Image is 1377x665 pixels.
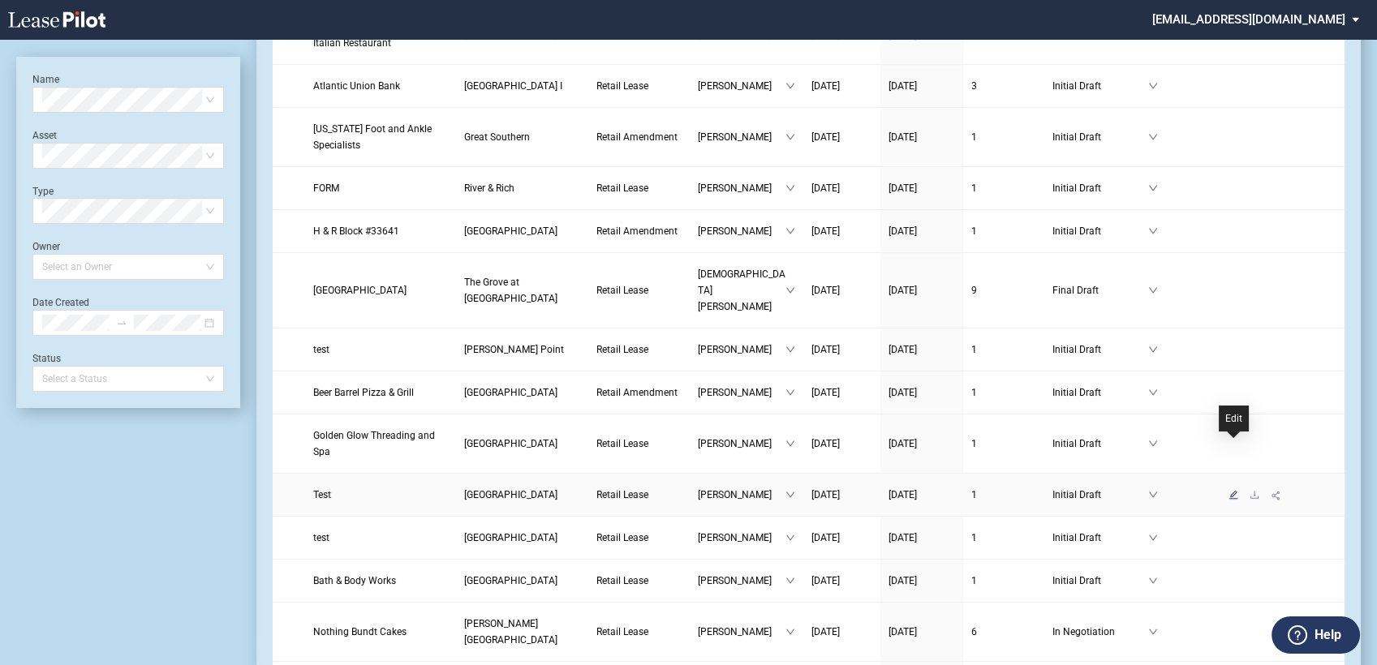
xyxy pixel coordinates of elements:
span: [DATE] [889,489,917,500]
span: [DATE] [811,489,840,500]
a: [DATE] [811,487,872,503]
span: Retail Lease [596,285,648,296]
a: 6 [971,624,1036,640]
a: 3 [971,78,1036,94]
a: [DATE] [889,282,955,298]
span: down [785,226,795,236]
span: [PERSON_NAME] [698,341,785,358]
label: Asset [32,130,57,141]
span: down [1148,345,1158,354]
span: Ohio Foot and Ankle Specialists [313,123,432,151]
span: test [313,344,329,355]
span: [DEMOGRAPHIC_DATA][PERSON_NAME] [698,266,785,315]
a: [DATE] [889,78,955,94]
span: Stone Creek Village [464,438,557,449]
a: Nothing Bundt Cakes [313,624,448,640]
a: [DATE] [811,282,872,298]
span: down [1148,285,1158,295]
span: 1 [971,225,977,237]
a: Golden Glow Threading and Spa [313,427,448,460]
span: down [1148,627,1158,637]
a: 1 [971,223,1036,239]
a: Bath & Body Works [313,573,448,589]
a: [DATE] [811,180,872,196]
a: 1 [971,573,1036,589]
a: [DATE] [811,624,872,640]
span: [DATE] [889,285,917,296]
span: [DATE] [889,131,917,143]
a: FORM [313,180,448,196]
a: [PERSON_NAME] Point [464,341,580,358]
a: 1 [971,435,1036,452]
span: Cross Creek [464,575,557,586]
span: Pickerington Square [464,489,557,500]
span: down [1148,388,1158,397]
span: 6 [971,626,977,637]
span: down [785,183,795,193]
span: Initial Draft [1052,435,1148,452]
span: Initial Draft [1052,384,1148,401]
a: [DATE] [889,180,955,196]
span: down [785,490,795,500]
a: [GEOGRAPHIC_DATA] [464,487,580,503]
span: [DATE] [811,285,840,296]
a: 1 [971,530,1036,546]
span: [PERSON_NAME] [698,223,785,239]
span: Initial Draft [1052,573,1148,589]
a: Retail Lease [596,624,682,640]
a: [DATE] [889,530,955,546]
a: [DATE] [889,223,955,239]
span: Initial Draft [1052,78,1148,94]
a: [DATE] [889,487,955,503]
span: down [785,439,795,448]
span: [DATE] [811,225,840,237]
label: Status [32,353,61,364]
a: [DATE] [811,223,872,239]
span: [DATE] [889,344,917,355]
span: [PERSON_NAME] [698,384,785,401]
span: Retail Amendment [596,225,678,237]
span: 1 [971,489,977,500]
span: 1 [971,344,977,355]
span: Retail Lease [596,575,648,586]
a: H & R Block #33641 [313,223,448,239]
a: [DATE] [889,624,955,640]
a: [GEOGRAPHIC_DATA] [464,223,580,239]
span: [PERSON_NAME] [698,487,785,503]
span: [DATE] [889,225,917,237]
a: [DATE] [889,435,955,452]
a: Atlantic Union Bank [313,78,448,94]
span: 1 [971,387,977,398]
span: Retail Lease [596,182,648,194]
span: down [785,627,795,637]
label: Name [32,74,59,85]
a: [DATE] [889,129,955,145]
span: [DATE] [889,532,917,543]
div: Edit [1219,405,1249,431]
span: share-alt [1271,490,1282,501]
a: [DATE] [811,384,872,401]
a: Retail Lease [596,435,682,452]
span: [DATE] [889,80,917,92]
span: down [785,345,795,354]
span: [PERSON_NAME] [698,573,785,589]
span: download [1250,490,1259,500]
a: 1 [971,487,1036,503]
span: down [785,285,795,295]
span: [DATE] [811,182,840,194]
span: 1 [971,575,977,586]
a: 1 [971,384,1036,401]
a: 1 [971,180,1036,196]
span: [DATE] [811,344,840,355]
label: Help [1315,624,1341,646]
a: [DATE] [811,341,872,358]
a: Test [313,487,448,503]
span: [DATE] [811,532,840,543]
a: edit [1223,489,1244,500]
span: 3 [971,80,977,92]
a: River & Rich [464,180,580,196]
a: [DATE] [889,573,955,589]
a: Retail Lease [596,530,682,546]
span: down [1148,81,1158,91]
span: [DATE] [889,438,917,449]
